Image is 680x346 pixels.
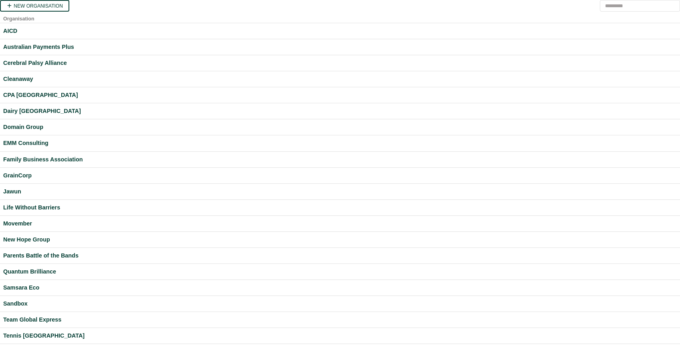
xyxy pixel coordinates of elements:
a: CPA [GEOGRAPHIC_DATA] [3,91,677,100]
a: Parents Battle of the Bands [3,251,677,260]
a: Team Global Express [3,315,677,324]
a: Australian Payments Plus [3,42,677,52]
a: GrainCorp [3,171,677,180]
a: Cerebral Palsy Alliance [3,58,677,68]
a: New Hope Group [3,235,677,244]
a: Tennis [GEOGRAPHIC_DATA] [3,331,677,340]
a: AICD [3,26,677,36]
a: Family Business Association [3,155,677,164]
a: Cleanaway [3,74,677,84]
a: EMM Consulting [3,139,677,148]
a: Sandbox [3,299,677,308]
a: Quantum Brilliance [3,267,677,276]
a: Life Without Barriers [3,203,677,212]
a: Domain Group [3,123,677,132]
a: Movember [3,219,677,228]
a: Samsara Eco [3,283,677,292]
a: Dairy [GEOGRAPHIC_DATA] [3,107,677,116]
a: Jawun [3,187,677,196]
